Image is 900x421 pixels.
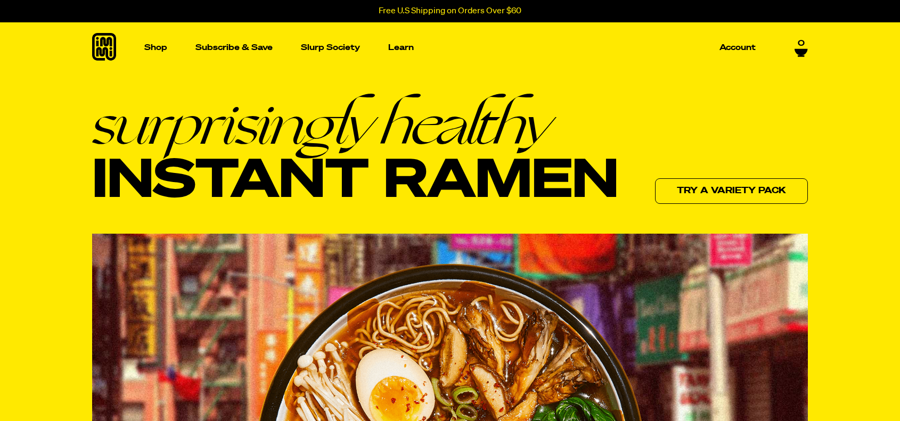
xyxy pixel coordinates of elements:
[795,39,808,57] a: 0
[140,22,171,73] a: Shop
[144,44,167,52] p: Shop
[195,44,273,52] p: Subscribe & Save
[715,39,760,56] a: Account
[719,44,756,52] p: Account
[388,44,414,52] p: Learn
[191,39,277,56] a: Subscribe & Save
[655,178,808,204] a: Try a variety pack
[297,39,364,56] a: Slurp Society
[140,22,760,73] nav: Main navigation
[92,94,618,153] em: surprisingly healthy
[384,22,418,73] a: Learn
[379,6,521,16] p: Free U.S Shipping on Orders Over $60
[798,39,805,48] span: 0
[301,44,360,52] p: Slurp Society
[92,94,618,211] h1: Instant Ramen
